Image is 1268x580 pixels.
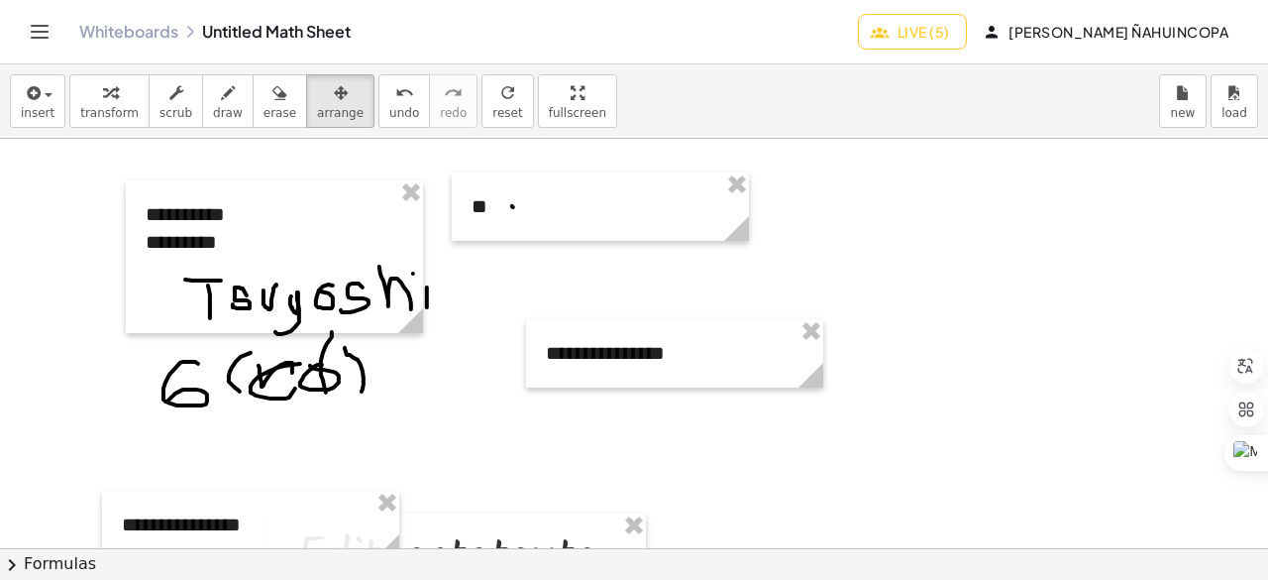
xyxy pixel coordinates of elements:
[971,14,1244,50] button: [PERSON_NAME] Ñahuincopa
[549,106,606,120] span: fullscreen
[202,74,254,128] button: draw
[875,23,949,41] span: Live (5)
[987,23,1228,41] span: [PERSON_NAME] Ñahuincopa
[492,106,522,120] span: reset
[1159,74,1207,128] button: new
[213,106,243,120] span: draw
[79,22,178,42] a: Whiteboards
[264,106,296,120] span: erase
[317,106,364,120] span: arrange
[481,74,533,128] button: refreshreset
[444,81,463,105] i: redo
[498,81,517,105] i: refresh
[858,14,966,50] button: Live (5)
[378,74,430,128] button: undoundo
[80,106,139,120] span: transform
[21,106,54,120] span: insert
[10,74,65,128] button: insert
[1221,106,1247,120] span: load
[149,74,203,128] button: scrub
[440,106,467,120] span: redo
[1171,106,1196,120] span: new
[69,74,150,128] button: transform
[253,74,307,128] button: erase
[389,106,419,120] span: undo
[24,16,55,48] button: Toggle navigation
[159,106,192,120] span: scrub
[429,74,477,128] button: redoredo
[306,74,374,128] button: arrange
[1211,74,1258,128] button: load
[395,81,414,105] i: undo
[538,74,617,128] button: fullscreen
